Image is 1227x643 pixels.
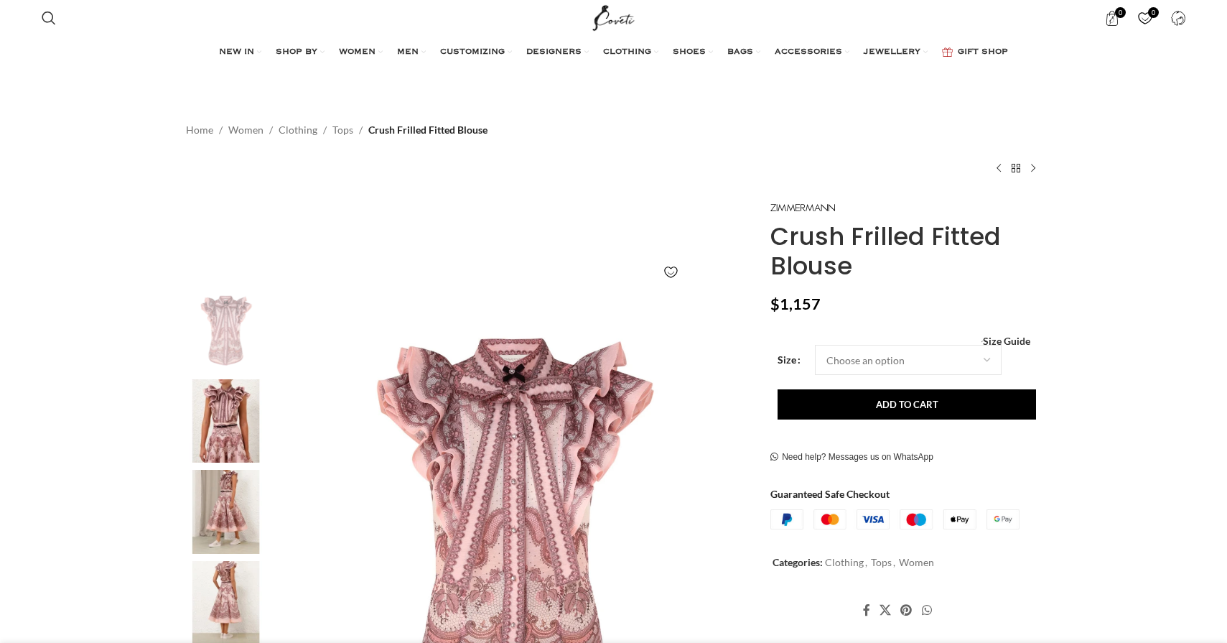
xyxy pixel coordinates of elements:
span: 0 [1115,7,1126,18]
span: DESIGNERS [526,47,582,58]
strong: Guaranteed Safe Checkout [770,488,890,500]
span: $ [770,295,780,313]
span: CUSTOMIZING [440,47,505,58]
span: 0 [1148,7,1159,18]
span: , [865,555,867,570]
a: Search [34,4,63,32]
span: BAGS [727,47,753,58]
a: DESIGNERS [526,38,589,67]
a: WhatsApp social link [917,599,936,621]
img: GiftBag [942,47,953,57]
a: Women [899,556,934,568]
img: Zimmermann dress [182,470,270,554]
h1: Crush Frilled Fitted Blouse [770,222,1041,281]
img: Zimmermann [770,204,835,212]
span: ACCESSORIES [775,47,842,58]
div: My Wishlist [1130,4,1160,32]
a: SHOP BY [276,38,325,67]
a: ACCESSORIES [775,38,849,67]
img: Zimmermann dresses [182,379,270,463]
a: Women [228,122,263,138]
nav: Breadcrumb [186,122,487,138]
span: NEW IN [219,47,254,58]
span: JEWELLERY [864,47,920,58]
a: Facebook social link [858,599,874,621]
span: SHOES [673,47,706,58]
a: X social link [875,599,896,621]
a: Next product [1025,159,1042,177]
img: Zimmermann dress [182,288,270,372]
a: CUSTOMIZING [440,38,512,67]
span: CLOTHING [603,47,651,58]
a: Tops [871,556,892,568]
a: Clothing [825,556,864,568]
img: guaranteed-safe-checkout-bordered.j [770,509,1020,529]
a: Need help? Messages us on WhatsApp [770,452,933,463]
a: CLOTHING [603,38,658,67]
a: Previous product [990,159,1007,177]
label: Size [778,352,801,368]
span: MEN [397,47,419,58]
div: Main navigation [34,38,1193,67]
span: Crush Frilled Fitted Blouse [368,122,487,138]
a: 0 [1097,4,1126,32]
a: Home [186,122,213,138]
span: WOMEN [339,47,375,58]
span: GIFT SHOP [958,47,1008,58]
a: Clothing [279,122,317,138]
span: , [893,555,895,570]
a: BAGS [727,38,760,67]
bdi: 1,157 [770,295,821,313]
a: GIFT SHOP [942,38,1008,67]
span: Categories: [773,556,823,568]
a: Tops [332,122,353,138]
a: 0 [1130,4,1160,32]
a: Site logo [589,11,638,23]
button: Add to cart [778,389,1036,420]
a: NEW IN [219,38,261,67]
a: MEN [397,38,426,67]
a: Pinterest social link [896,599,917,621]
a: JEWELLERY [864,38,928,67]
a: WOMEN [339,38,383,67]
span: SHOP BY [276,47,317,58]
a: SHOES [673,38,713,67]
